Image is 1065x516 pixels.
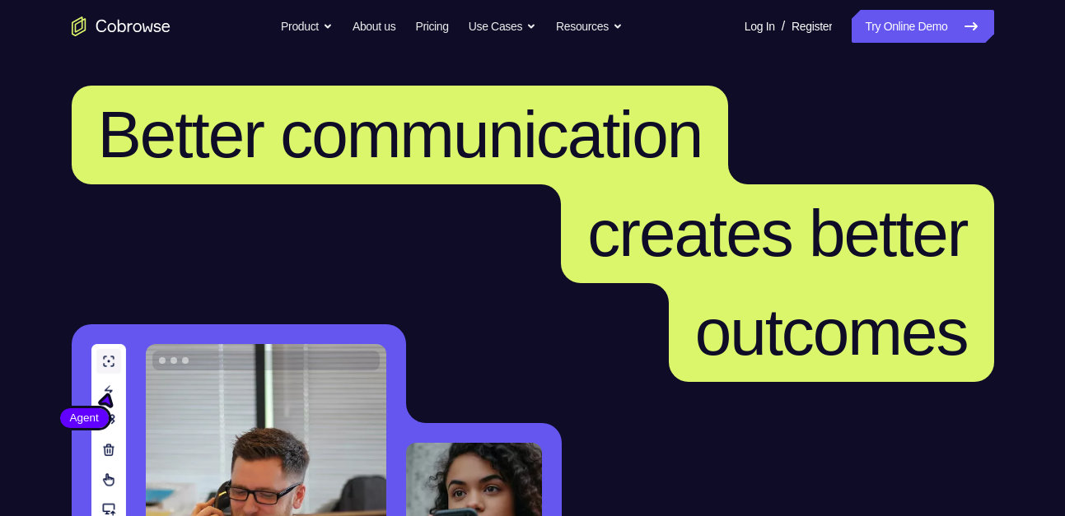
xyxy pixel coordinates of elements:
[745,10,775,43] a: Log In
[72,16,170,36] a: Go to the home page
[98,98,703,171] span: Better communication
[556,10,623,43] button: Resources
[852,10,993,43] a: Try Online Demo
[782,16,785,36] span: /
[60,410,109,426] span: Agent
[469,10,536,43] button: Use Cases
[281,10,333,43] button: Product
[792,10,832,43] a: Register
[695,295,968,369] span: outcomes
[353,10,395,43] a: About us
[415,10,448,43] a: Pricing
[587,197,967,270] span: creates better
